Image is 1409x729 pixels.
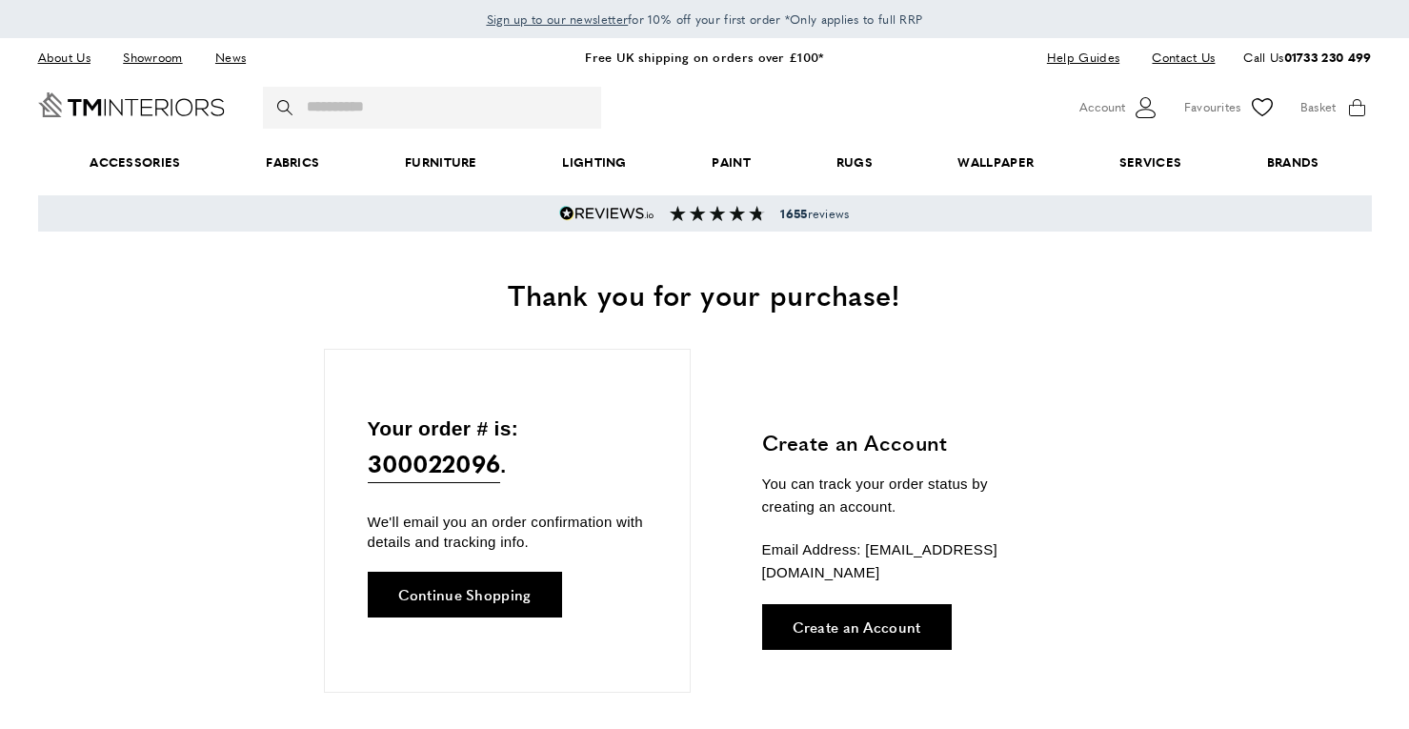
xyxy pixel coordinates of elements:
p: You can track your order status by creating an account. [762,473,1043,518]
a: Sign up to our newsletter [487,10,629,29]
p: We'll email you an order confirmation with details and tracking info. [368,512,647,552]
span: Continue Shopping [398,587,532,601]
a: Help Guides [1033,45,1134,71]
a: Furniture [362,133,519,192]
a: Fabrics [223,133,362,192]
img: Reviews section [670,206,765,221]
span: reviews [780,206,849,221]
span: Create an Account [793,619,921,634]
a: Showroom [109,45,196,71]
a: Create an Account [762,604,952,650]
a: Contact Us [1137,45,1215,71]
a: Lighting [520,133,670,192]
span: Favourites [1184,97,1241,117]
button: Customer Account [1079,93,1160,122]
button: Search [277,87,296,129]
strong: 1655 [780,205,807,222]
a: 01733 230 499 [1284,48,1372,66]
span: for 10% off your first order *Only applies to full RRP [487,10,923,28]
a: Go to Home page [38,92,225,117]
img: Reviews.io 5 stars [559,206,654,221]
h3: Create an Account [762,428,1043,457]
a: About Us [38,45,105,71]
a: Services [1077,133,1224,192]
p: Email Address: [EMAIL_ADDRESS][DOMAIN_NAME] [762,538,1043,584]
a: Paint [670,133,794,192]
p: Your order # is: . [368,413,647,484]
a: Favourites [1184,93,1277,122]
a: Continue Shopping [368,572,562,618]
span: 300022096 [368,444,501,483]
span: Accessories [47,133,223,192]
a: Brands [1224,133,1361,192]
a: Wallpaper [916,133,1077,192]
a: News [201,45,260,71]
a: Rugs [794,133,916,192]
a: Free UK shipping on orders over £100* [585,48,823,66]
span: Thank you for your purchase! [508,273,900,314]
p: Call Us [1243,48,1371,68]
span: Sign up to our newsletter [487,10,629,28]
span: Account [1079,97,1125,117]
